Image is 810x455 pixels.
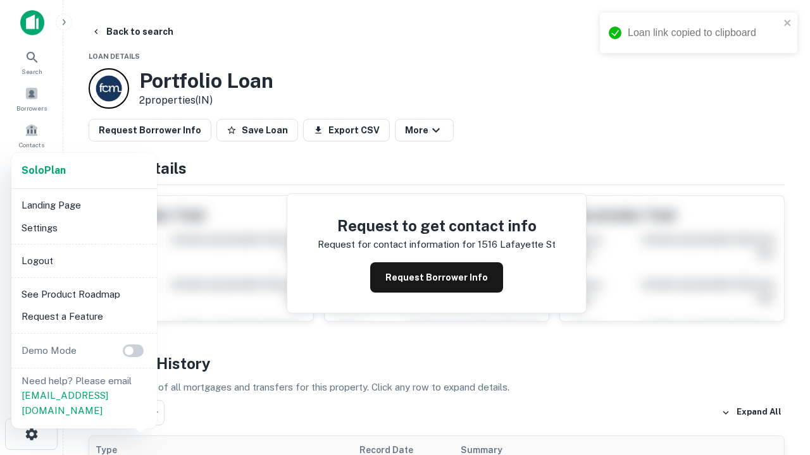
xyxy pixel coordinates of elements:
[16,194,152,217] li: Landing Page
[22,390,108,416] a: [EMAIL_ADDRESS][DOMAIN_NAME]
[16,217,152,240] li: Settings
[628,25,780,40] div: Loan link copied to clipboard
[22,164,66,176] strong: Solo Plan
[16,305,152,328] li: Request a Feature
[783,18,792,30] button: close
[16,250,152,272] li: Logout
[16,283,152,306] li: See Product Roadmap
[747,354,810,415] iframe: Chat Widget
[22,373,147,418] p: Need help? Please email
[16,343,82,358] p: Demo Mode
[22,163,66,178] a: SoloPlan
